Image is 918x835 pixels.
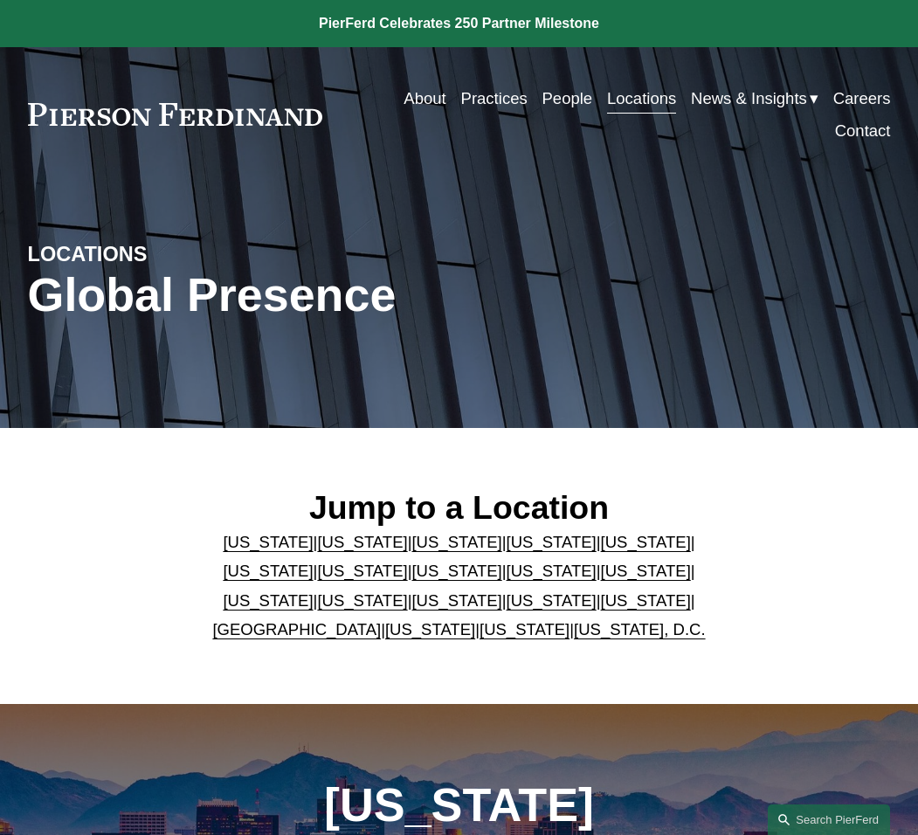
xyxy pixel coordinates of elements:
span: News & Insights [691,84,807,113]
a: [US_STATE] [317,591,407,610]
a: [US_STATE] [411,562,501,580]
a: Practices [461,82,528,114]
a: People [542,82,593,114]
p: | | | | | | | | | | | | | | | | | | [207,528,710,644]
a: folder dropdown [691,82,818,114]
a: [US_STATE], D.C. [574,620,706,638]
a: Contact [835,114,891,147]
a: [US_STATE] [411,533,501,551]
a: [US_STATE] [507,562,597,580]
a: [US_STATE] [601,562,691,580]
a: [US_STATE] [223,591,313,610]
a: About [404,82,445,114]
a: [US_STATE] [317,533,407,551]
a: Locations [607,82,676,114]
h4: LOCATIONS [28,242,244,268]
a: [US_STATE] [411,591,501,610]
h2: Jump to a Location [207,488,710,528]
a: [US_STATE] [317,562,407,580]
a: [US_STATE] [480,620,569,638]
a: Search this site [768,804,890,835]
a: [GEOGRAPHIC_DATA] [212,620,381,638]
a: [US_STATE] [385,620,475,638]
h1: [US_STATE] [280,778,639,832]
a: [US_STATE] [601,591,691,610]
a: Careers [833,82,891,114]
a: [US_STATE] [223,533,313,551]
a: [US_STATE] [507,533,597,551]
a: [US_STATE] [601,533,691,551]
h1: Global Presence [28,268,604,322]
a: [US_STATE] [223,562,313,580]
a: [US_STATE] [507,591,597,610]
